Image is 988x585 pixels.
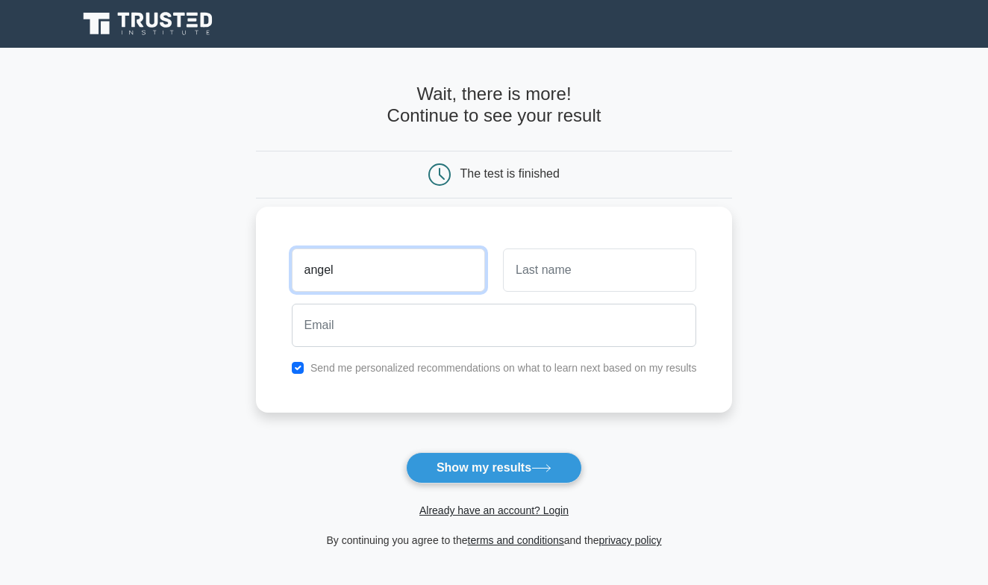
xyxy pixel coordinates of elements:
a: Already have an account? Login [419,504,569,516]
div: By continuing you agree to the and the [247,531,742,549]
div: The test is finished [460,167,560,180]
input: Email [292,304,697,347]
a: privacy policy [599,534,662,546]
input: First name [292,248,485,292]
a: terms and conditions [468,534,564,546]
h4: Wait, there is more! Continue to see your result [256,84,733,127]
label: Send me personalized recommendations on what to learn next based on my results [310,362,697,374]
button: Show my results [406,452,582,484]
input: Last name [503,248,696,292]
